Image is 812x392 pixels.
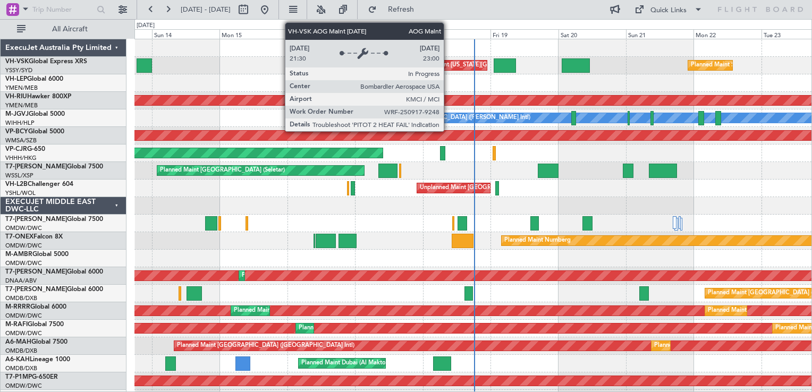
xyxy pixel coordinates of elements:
[5,58,29,65] span: VH-VSK
[5,111,65,117] a: M-JGVJGlobal 5000
[5,339,31,345] span: A6-MAH
[5,216,103,223] a: T7-[PERSON_NAME]Global 7500
[5,304,66,310] a: M-RRRRGlobal 6000
[379,6,424,13] span: Refresh
[5,93,71,100] a: VH-RIUHawker 800XP
[5,374,32,380] span: T7-P1MP
[5,356,70,363] a: A6-KAHLineage 1000
[177,338,354,354] div: Planned Maint [GEOGRAPHIC_DATA] ([GEOGRAPHIC_DATA] Intl)
[5,251,32,258] span: M-AMBR
[358,110,530,126] div: [PERSON_NAME][GEOGRAPHIC_DATA] ([PERSON_NAME] Intl)
[5,321,64,328] a: M-RAFIGlobal 7500
[5,111,29,117] span: M-JGVJ
[5,93,27,100] span: VH-RIU
[5,234,63,240] a: T7-ONEXFalcon 8X
[5,181,73,188] a: VH-L2BChallenger 604
[559,29,626,39] div: Sat 20
[28,25,112,33] span: All Aircraft
[5,277,37,285] a: DNAA/ABV
[5,164,103,170] a: T7-[PERSON_NAME]Global 7500
[5,269,67,275] span: T7-[PERSON_NAME]
[5,216,67,223] span: T7-[PERSON_NAME]
[5,382,42,390] a: OMDW/DWC
[5,76,27,82] span: VH-LEP
[5,242,42,250] a: OMDW/DWC
[5,259,42,267] a: OMDW/DWC
[242,268,346,284] div: Planned Maint Dubai (Al Maktoum Intl)
[5,329,42,337] a: OMDW/DWC
[5,269,103,275] a: T7-[PERSON_NAME]Global 6000
[650,5,687,16] div: Quick Links
[5,286,103,293] a: T7-[PERSON_NAME]Global 6000
[5,189,36,197] a: YSHL/WOL
[290,110,415,126] div: AOG Maint [GEOGRAPHIC_DATA] (Halim Intl)
[181,5,231,14] span: [DATE] - [DATE]
[12,21,115,38] button: All Aircraft
[299,320,403,336] div: Planned Maint Dubai (Al Maktoum Intl)
[160,163,285,178] div: Planned Maint [GEOGRAPHIC_DATA] (Seletar)
[5,129,64,135] a: VP-BCYGlobal 5000
[5,339,67,345] a: A6-MAHGlobal 7500
[5,164,67,170] span: T7-[PERSON_NAME]
[5,224,42,232] a: OMDW/DWC
[420,180,595,196] div: Unplanned Maint [GEOGRAPHIC_DATA] ([GEOGRAPHIC_DATA])
[5,58,87,65] a: VH-VSKGlobal Express XRS
[5,374,58,380] a: T7-P1MPG-650ER
[32,2,94,18] input: Trip Number
[626,29,693,39] div: Sun 21
[287,29,355,39] div: Tue 16
[5,146,45,152] a: VP-CJRG-650
[5,101,38,109] a: YMEN/MEB
[5,321,28,328] span: M-RAFI
[5,146,27,152] span: VP-CJR
[137,21,155,30] div: [DATE]
[5,251,69,258] a: M-AMBRGlobal 5000
[490,29,558,39] div: Fri 19
[234,303,339,319] div: Planned Maint Dubai (Al Maktoum Intl)
[5,154,37,162] a: VHHH/HKG
[5,76,63,82] a: VH-LEPGlobal 6000
[5,312,42,320] a: OMDW/DWC
[5,294,37,302] a: OMDB/DXB
[5,84,38,92] a: YMEN/MEB
[5,66,32,74] a: YSSY/SYD
[5,137,37,144] a: WMSA/SZB
[5,172,33,180] a: WSSL/XSP
[5,286,67,293] span: T7-[PERSON_NAME]
[418,57,600,73] div: AOG Maint [US_STATE][GEOGRAPHIC_DATA] ([US_STATE] City Intl)
[5,181,28,188] span: VH-L2B
[629,1,708,18] button: Quick Links
[152,29,219,39] div: Sun 14
[5,356,30,363] span: A6-KAH
[5,234,33,240] span: T7-ONEX
[504,233,571,249] div: Planned Maint Nurnberg
[363,1,427,18] button: Refresh
[355,29,422,39] div: Wed 17
[5,119,35,127] a: WIHH/HLP
[5,129,28,135] span: VP-BCY
[5,364,37,372] a: OMDB/DXB
[5,347,37,355] a: OMDB/DXB
[693,29,761,39] div: Mon 22
[5,304,30,310] span: M-RRRR
[301,355,406,371] div: Planned Maint Dubai (Al Maktoum Intl)
[423,29,490,39] div: Thu 18
[219,29,287,39] div: Mon 15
